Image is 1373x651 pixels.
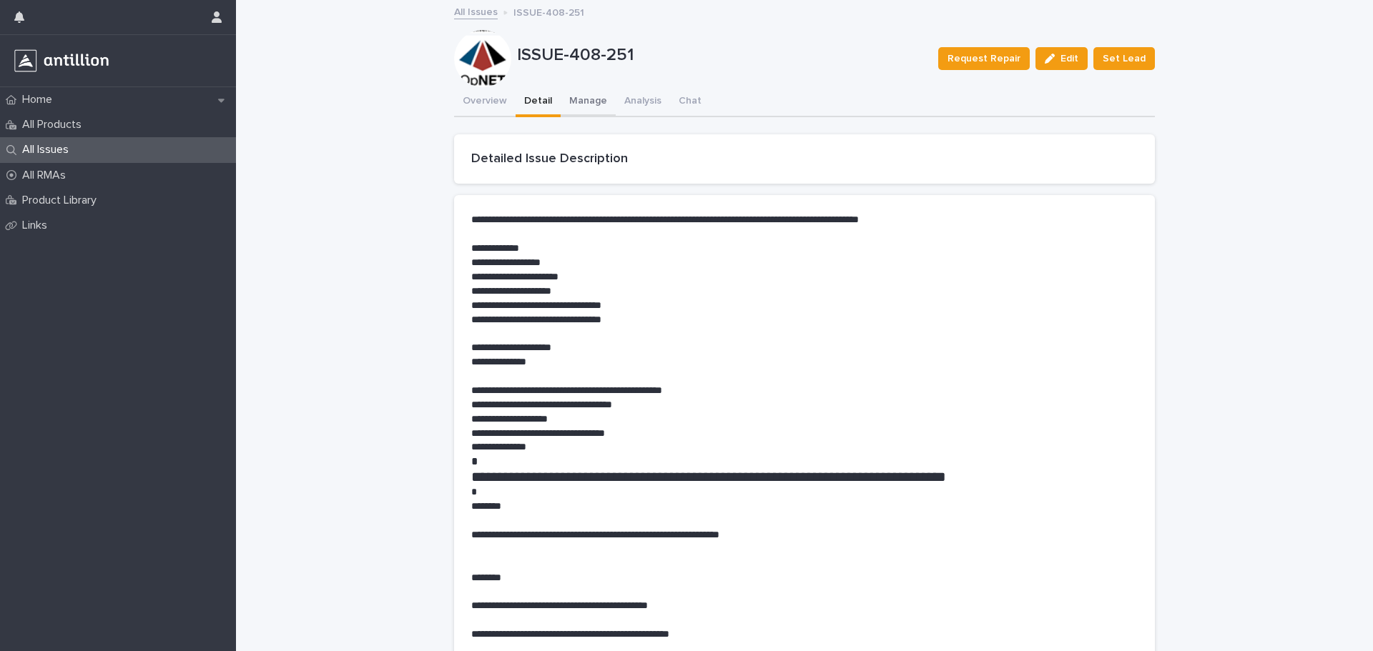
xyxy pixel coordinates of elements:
p: Home [16,93,64,106]
p: All Products [16,118,93,131]
span: Set Lead [1103,51,1146,66]
p: All RMAs [16,169,77,182]
p: Links [16,219,59,232]
button: Chat [670,87,710,117]
button: Detail [516,87,561,117]
p: All Issues [16,143,80,156]
img: r3a3Z93SSpeN6cOOTyqw [11,46,112,75]
button: Manage [561,87,616,117]
span: Request Repair [948,51,1020,66]
button: Analysis [616,87,670,117]
a: All Issues [454,3,498,19]
p: ISSUE-408-251 [513,4,584,19]
p: Product Library [16,194,108,207]
span: Edit [1060,54,1078,64]
h2: Detailed Issue Description [471,151,1138,167]
button: Set Lead [1093,47,1155,70]
button: Edit [1035,47,1088,70]
p: ISSUE-408-251 [517,45,927,66]
button: Request Repair [938,47,1030,70]
button: Overview [454,87,516,117]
